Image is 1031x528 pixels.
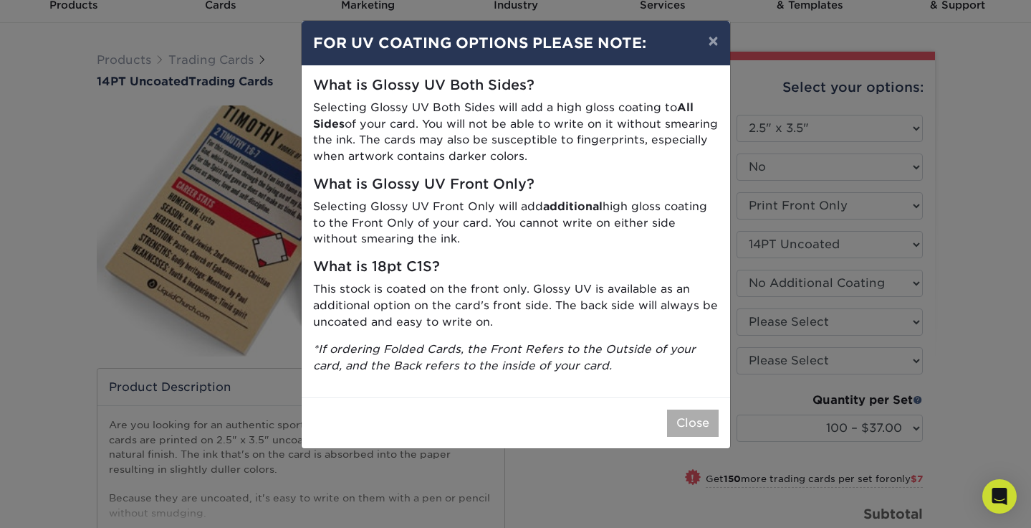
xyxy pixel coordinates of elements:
[543,199,603,213] strong: additional
[982,479,1017,514] div: Open Intercom Messenger
[313,259,719,275] h5: What is 18pt C1S?
[313,199,719,247] p: Selecting Glossy UV Front Only will add high gloss coating to the Front Only of your card. You ca...
[313,176,719,193] h5: What is Glossy UV Front Only?
[313,281,719,330] p: This stock is coated on the front only. Glossy UV is available as an additional option on the car...
[313,77,719,94] h5: What is Glossy UV Both Sides?
[313,100,719,165] p: Selecting Glossy UV Both Sides will add a high gloss coating to of your card. You will not be abl...
[313,32,719,54] h4: FOR UV COATING OPTIONS PLEASE NOTE:
[313,342,696,372] i: *If ordering Folded Cards, the Front Refers to the Outside of your card, and the Back refers to t...
[313,100,694,131] strong: All Sides
[696,21,729,61] button: ×
[667,410,719,437] button: Close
